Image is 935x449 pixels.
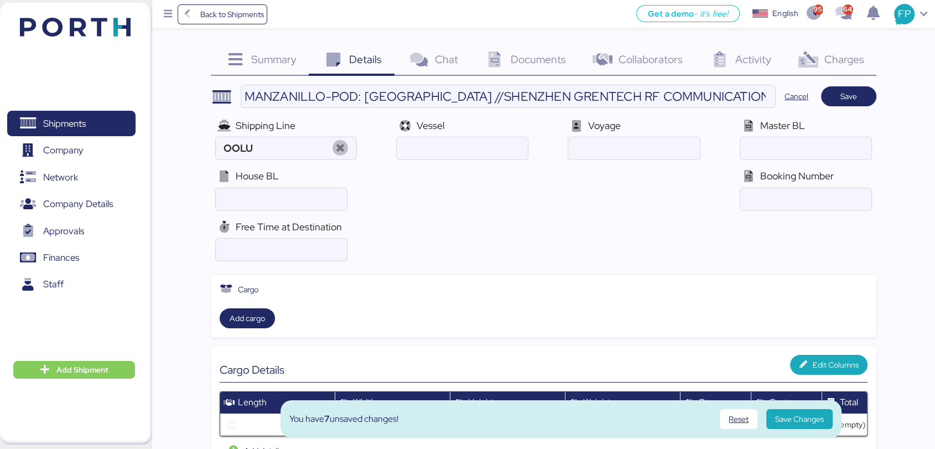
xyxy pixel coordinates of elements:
span: Chat [434,52,458,66]
span: Booking Number [760,169,834,182]
span: Shipping Line [236,119,295,132]
span: Network [43,169,78,185]
span: Cargo [238,283,259,296]
span: Charges [824,52,864,66]
span: Save [840,90,857,103]
span: Height [468,396,494,408]
span: You have [289,413,324,425]
span: Vessel [417,119,445,132]
a: Shipments [7,111,136,136]
button: Add Shipment [13,361,135,379]
button: Menu [159,5,178,24]
span: unsaved changes! [330,413,398,425]
span: Add cargo [230,312,265,325]
span: Cost [769,396,788,408]
span: Length [238,396,267,408]
span: Back to Shipments [200,8,263,21]
span: Save Changes [775,412,824,426]
span: Width [353,396,376,408]
div: English [772,8,798,19]
span: Company [43,142,84,158]
span: Shipments [43,116,86,132]
span: Weight [583,396,610,408]
span: Activity [735,52,771,66]
span: Qty [698,396,713,408]
a: Finances [7,245,136,271]
span: Details [349,52,382,66]
a: Back to Shipments [178,4,268,24]
span: FP [898,7,910,21]
button: Edit Columns [790,355,868,375]
span: Free Time at Destination [236,220,342,233]
span: Master BL [760,119,805,132]
span: Edit Columns [813,358,859,371]
div: Cargo Details [220,363,543,376]
a: Company Details [7,192,136,217]
span: House BL [236,169,279,182]
a: Staff [7,272,136,297]
button: Add cargo [220,308,275,328]
a: Company [7,138,136,163]
span: 7 [324,413,330,425]
button: Cancel [776,86,817,106]
span: Voyage [588,119,621,132]
span: Summary [251,52,297,66]
button: Reset [720,409,757,429]
button: Save [821,86,876,106]
button: Save Changes [766,409,833,429]
a: Approvals [7,218,136,244]
span: Reset [729,412,749,426]
a: Network [7,164,136,190]
span: Total [840,396,858,408]
span: Approvals [43,223,84,239]
span: Company Details [43,196,113,212]
span: Documents [511,52,566,66]
span: Finances [43,250,79,266]
span: Staff [43,276,64,292]
span: Cancel [785,90,808,103]
span: Collaborators [619,52,683,66]
span: Add Shipment [56,363,108,376]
